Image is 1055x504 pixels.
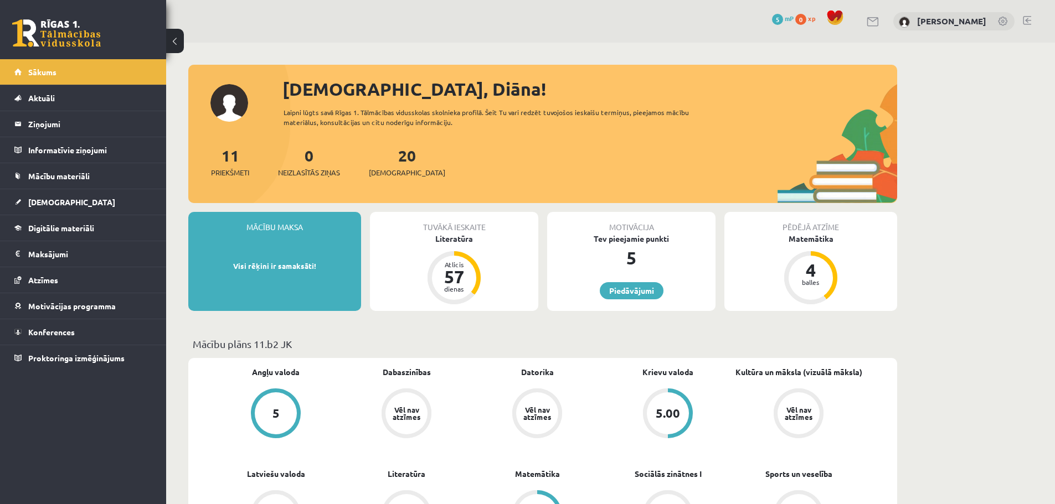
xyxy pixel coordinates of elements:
[193,336,893,351] p: Mācību plāns 11.b2 JK
[284,107,709,127] div: Laipni lūgts savā Rīgas 1. Tālmācības vidusskolas skolnieka profilā. Šeit Tu vari redzēt tuvojošo...
[211,167,249,178] span: Priekšmeti
[28,275,58,285] span: Atzīmes
[341,388,472,440] a: Vēl nav atzīmes
[14,293,152,319] a: Motivācijas programma
[899,17,910,28] img: Diāna Knopa
[28,301,116,311] span: Motivācijas programma
[370,233,538,306] a: Literatūra Atlicis 57 dienas
[28,197,115,207] span: [DEMOGRAPHIC_DATA]
[724,212,897,233] div: Pēdējā atzīme
[14,345,152,371] a: Proktoringa izmēģinājums
[635,468,702,480] a: Sociālās zinātnes I
[724,233,897,245] div: Matemātika
[210,388,341,440] a: 5
[772,14,783,25] span: 5
[603,388,733,440] a: 5.00
[28,93,55,103] span: Aktuāli
[547,212,716,233] div: Motivācija
[642,366,693,378] a: Krievu valoda
[369,167,445,178] span: [DEMOGRAPHIC_DATA]
[28,171,90,181] span: Mācību materiāli
[388,468,425,480] a: Literatūra
[14,59,152,85] a: Sākums
[14,163,152,189] a: Mācību materiāli
[282,76,897,102] div: [DEMOGRAPHIC_DATA], Diāna!
[188,212,361,233] div: Mācību maksa
[795,14,821,23] a: 0 xp
[28,241,152,267] legend: Maksājumi
[28,137,152,163] legend: Informatīvie ziņojumi
[272,407,280,419] div: 5
[438,261,471,268] div: Atlicis
[28,223,94,233] span: Digitālie materiāli
[383,366,431,378] a: Dabaszinības
[14,85,152,111] a: Aktuāli
[735,366,862,378] a: Kultūra un māksla (vizuālā māksla)
[14,111,152,137] a: Ziņojumi
[522,406,553,420] div: Vēl nav atzīmes
[794,261,827,279] div: 4
[369,146,445,178] a: 20[DEMOGRAPHIC_DATA]
[252,366,300,378] a: Angļu valoda
[438,268,471,285] div: 57
[28,67,56,77] span: Sākums
[547,233,716,245] div: Tev pieejamie punkti
[795,14,806,25] span: 0
[656,407,680,419] div: 5.00
[521,366,554,378] a: Datorika
[28,111,152,137] legend: Ziņojumi
[14,241,152,267] a: Maksājumi
[14,267,152,293] a: Atzīmes
[14,215,152,241] a: Digitālie materiāli
[724,233,897,306] a: Matemātika 4 balles
[515,468,560,480] a: Matemātika
[785,14,794,23] span: mP
[917,15,986,27] a: [PERSON_NAME]
[12,19,101,47] a: Rīgas 1. Tālmācības vidusskola
[600,282,663,299] a: Piedāvājumi
[472,388,603,440] a: Vēl nav atzīmes
[765,468,832,480] a: Sports un veselība
[438,285,471,292] div: dienas
[547,245,716,271] div: 5
[772,14,794,23] a: 5 mP
[370,212,538,233] div: Tuvākā ieskaite
[194,261,356,272] p: Visi rēķini ir samaksāti!
[211,146,249,178] a: 11Priekšmeti
[28,353,125,363] span: Proktoringa izmēģinājums
[14,189,152,215] a: [DEMOGRAPHIC_DATA]
[28,327,75,337] span: Konferences
[794,279,827,285] div: balles
[370,233,538,245] div: Literatūra
[278,167,340,178] span: Neizlasītās ziņas
[391,406,422,420] div: Vēl nav atzīmes
[14,319,152,345] a: Konferences
[247,468,305,480] a: Latviešu valoda
[733,388,864,440] a: Vēl nav atzīmes
[783,406,814,420] div: Vēl nav atzīmes
[14,137,152,163] a: Informatīvie ziņojumi
[278,146,340,178] a: 0Neizlasītās ziņas
[808,14,815,23] span: xp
